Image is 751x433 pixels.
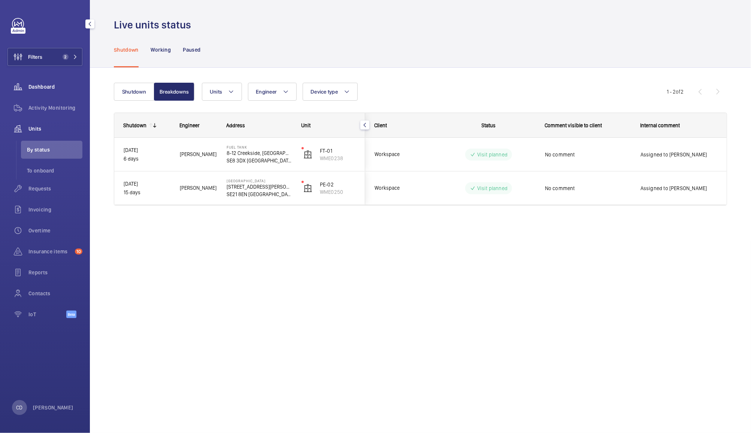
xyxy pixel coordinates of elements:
[124,180,170,188] p: [DATE]
[63,54,69,60] span: 2
[545,122,602,128] span: Comment visible to client
[641,185,717,192] span: Assigned to [PERSON_NAME]
[28,269,82,276] span: Reports
[248,83,297,101] button: Engineer
[226,122,245,128] span: Address
[227,179,292,183] p: [GEOGRAPHIC_DATA]
[183,46,200,54] p: Paused
[124,188,170,197] p: 15 days
[227,145,292,149] p: Fuel Tank
[210,89,222,95] span: Units
[28,227,82,234] span: Overtime
[227,157,292,164] p: SE8 3DX [GEOGRAPHIC_DATA]
[154,83,194,101] button: Breakdowns
[124,146,170,155] p: [DATE]
[303,184,312,193] img: elevator.svg
[482,122,496,128] span: Status
[227,183,292,190] p: [STREET_ADDRESS][PERSON_NAME]
[114,83,154,101] button: Shutdown
[303,150,312,159] img: elevator.svg
[114,18,196,32] h1: Live units status
[114,46,139,54] p: Shutdown
[311,89,338,95] span: Device type
[227,149,292,157] p: 8-12 Creekside, [GEOGRAPHIC_DATA]
[124,155,170,163] p: 6 days
[477,185,508,192] p: Visit planned
[301,122,356,128] div: Unit
[320,188,356,196] p: WME0250
[7,48,82,66] button: Filters2
[179,122,200,128] span: Engineer
[28,53,42,61] span: Filters
[667,89,684,94] span: 1 - 2 2
[27,146,82,153] span: By status
[33,404,73,411] p: [PERSON_NAME]
[303,83,358,101] button: Device type
[227,190,292,198] p: SE21 8EN [GEOGRAPHIC_DATA]
[374,122,387,128] span: Client
[151,46,171,54] p: Working
[28,83,82,91] span: Dashboard
[545,151,631,158] span: No comment
[28,290,82,297] span: Contacts
[27,167,82,174] span: To onboard
[676,89,681,95] span: of
[477,151,508,158] p: Visit planned
[28,311,66,318] span: IoT
[16,404,22,411] p: CD
[545,185,631,192] span: No comment
[28,185,82,192] span: Requests
[66,311,76,318] span: Beta
[28,104,82,112] span: Activity Monitoring
[375,184,432,192] span: Workspace
[202,83,242,101] button: Units
[641,151,717,158] span: Assigned to [PERSON_NAME]
[123,122,146,128] div: Shutdown
[320,147,356,155] p: FT-01
[320,155,356,162] p: WME0238
[28,248,72,255] span: Insurance items
[375,150,432,159] span: Workspace
[640,122,680,128] span: Internal comment
[28,125,82,132] span: Units
[320,181,356,188] p: PE-02
[256,89,277,95] span: Engineer
[180,150,217,159] span: [PERSON_NAME]
[28,206,82,213] span: Invoicing
[75,248,82,254] span: 10
[180,184,217,192] span: [PERSON_NAME]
